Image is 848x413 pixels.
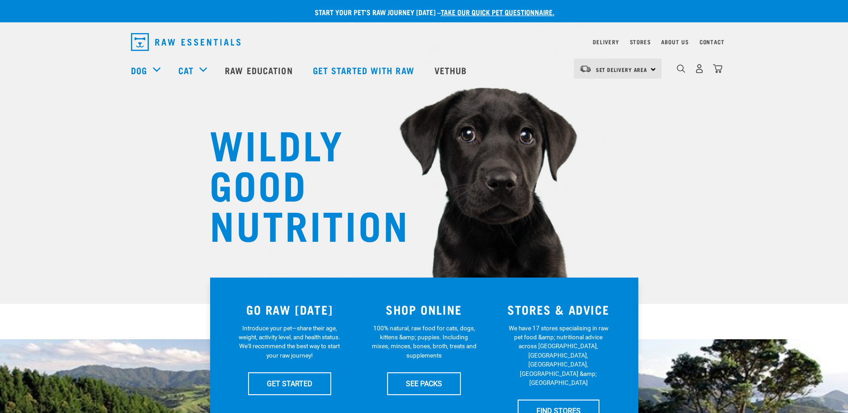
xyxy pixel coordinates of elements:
[362,303,486,316] h3: SHOP ONLINE
[630,40,651,43] a: Stores
[677,64,685,73] img: home-icon-1@2x.png
[695,64,704,73] img: user.png
[596,68,648,71] span: Set Delivery Area
[131,63,147,77] a: Dog
[497,303,620,316] h3: STORES & ADVICE
[426,52,478,88] a: Vethub
[506,324,611,388] p: We have 17 stores specialising in raw pet food &amp; nutritional advice across [GEOGRAPHIC_DATA],...
[661,40,688,43] a: About Us
[700,40,725,43] a: Contact
[579,65,591,73] img: van-moving.png
[237,324,342,360] p: Introduce your pet—share their age, weight, activity level, and health status. We'll recommend th...
[124,29,725,55] nav: dropdown navigation
[593,40,619,43] a: Delivery
[441,10,554,14] a: take our quick pet questionnaire.
[713,64,722,73] img: home-icon@2x.png
[178,63,194,77] a: Cat
[304,52,426,88] a: Get started with Raw
[210,123,388,244] h1: WILDLY GOOD NUTRITION
[248,372,331,395] a: GET STARTED
[228,303,352,316] h3: GO RAW [DATE]
[216,52,304,88] a: Raw Education
[371,324,477,360] p: 100% natural, raw food for cats, dogs, kittens &amp; puppies. Including mixes, minces, bones, bro...
[387,372,461,395] a: SEE PACKS
[131,33,240,51] img: Raw Essentials Logo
